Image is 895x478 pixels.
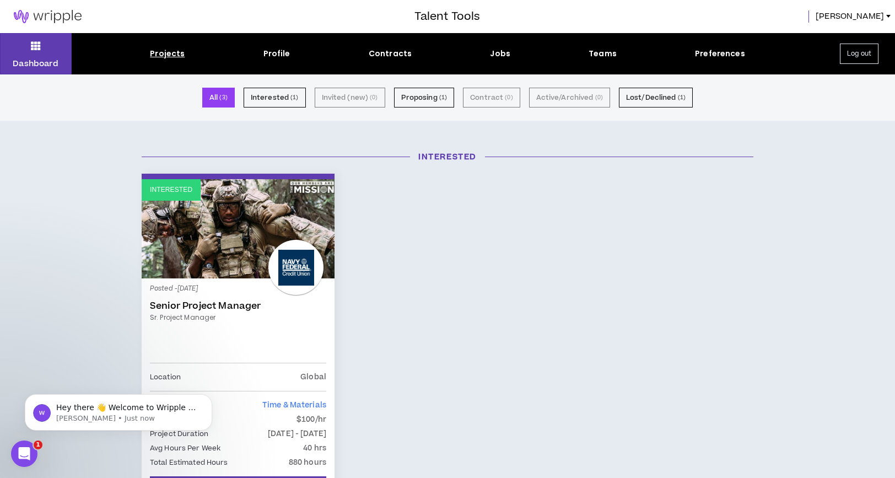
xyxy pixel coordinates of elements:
[150,442,220,454] p: Avg Hours Per Week
[619,88,693,108] button: Lost/Declined (1)
[290,93,298,103] small: ( 1 )
[840,44,878,64] button: Log out
[202,88,235,108] button: All (3)
[370,93,378,103] small: ( 0 )
[133,151,762,163] h3: Interested
[589,48,617,60] div: Teams
[262,400,326,411] span: Time & Materials
[150,284,326,294] p: Posted - [DATE]
[142,179,335,278] a: Interested
[150,300,326,311] a: Senior Project Manager
[595,93,603,103] small: ( 0 )
[369,48,412,60] div: Contracts
[394,88,455,108] button: Proposing (1)
[289,456,326,469] p: 880 hours
[303,442,326,454] p: 40 hrs
[244,88,306,108] button: Interested (1)
[816,10,884,23] span: [PERSON_NAME]
[34,441,42,449] span: 1
[678,93,686,103] small: ( 1 )
[505,93,513,103] small: ( 0 )
[315,88,385,108] button: Invited (new) (0)
[529,88,610,108] button: Active/Archived (0)
[296,413,326,426] p: $100/hr
[414,8,480,25] h3: Talent Tools
[11,441,37,467] iframe: Intercom live chat
[490,48,510,60] div: Jobs
[439,93,447,103] small: ( 1 )
[695,48,745,60] div: Preferences
[268,428,326,440] p: [DATE] - [DATE]
[300,371,326,383] p: Global
[263,48,290,60] div: Profile
[150,456,228,469] p: Total Estimated Hours
[219,93,227,103] small: ( 3 )
[13,58,58,69] p: Dashboard
[150,185,192,195] p: Interested
[150,313,326,323] a: Sr. Project Manager
[463,88,520,108] button: Contract (0)
[8,371,229,448] iframe: Intercom notifications message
